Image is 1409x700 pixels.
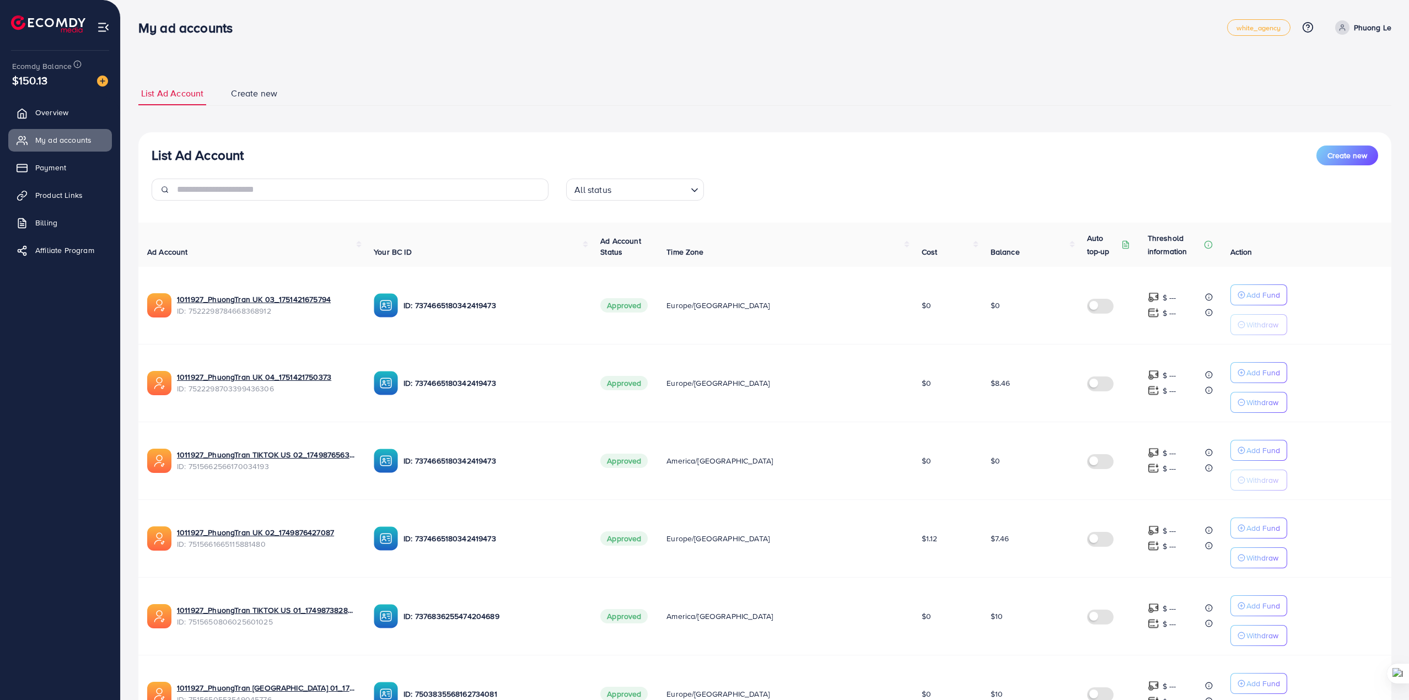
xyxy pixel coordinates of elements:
[1148,540,1159,552] img: top-up amount
[1163,540,1176,553] p: $ ---
[666,611,773,622] span: America/[GEOGRAPHIC_DATA]
[922,455,931,466] span: $0
[666,455,773,466] span: America/[GEOGRAPHIC_DATA]
[147,371,171,395] img: ic-ads-acc.e4c84228.svg
[600,531,648,546] span: Approved
[991,533,1009,544] span: $7.46
[8,239,112,261] a: Affiliate Program
[404,454,583,467] p: ID: 7374665180342419473
[35,162,66,173] span: Payment
[177,605,356,627] div: <span class='underline'>1011927_PhuongTran TIKTOK US 01_1749873828056</span></br>7515650806025601025
[138,20,241,36] h3: My ad accounts
[1148,602,1159,614] img: top-up amount
[35,245,94,256] span: Affiliate Program
[600,235,641,257] span: Ad Account Status
[35,217,57,228] span: Billing
[1087,231,1119,258] p: Auto top-up
[1230,595,1287,616] button: Add Fund
[600,376,648,390] span: Approved
[404,610,583,623] p: ID: 7376836255474204689
[177,305,356,316] span: ID: 7522298784668368912
[922,533,938,544] span: $1.12
[374,449,398,473] img: ic-ba-acc.ded83a64.svg
[8,157,112,179] a: Payment
[572,182,614,198] span: All status
[1246,444,1280,457] p: Add Fund
[991,611,1003,622] span: $10
[1246,521,1280,535] p: Add Fund
[1163,602,1176,615] p: $ ---
[147,449,171,473] img: ic-ads-acc.e4c84228.svg
[1148,231,1202,258] p: Threshold information
[922,300,931,311] span: $0
[177,371,356,394] div: <span class='underline'>1011927_PhuongTran UK 04_1751421750373</span></br>7522298703399436306
[147,526,171,551] img: ic-ads-acc.e4c84228.svg
[1163,306,1176,320] p: $ ---
[1163,680,1176,693] p: $ ---
[1230,314,1287,335] button: Withdraw
[404,299,583,312] p: ID: 7374665180342419473
[1148,462,1159,474] img: top-up amount
[177,527,356,538] a: 1011927_PhuongTran UK 02_1749876427087
[147,293,171,317] img: ic-ads-acc.e4c84228.svg
[1163,617,1176,631] p: $ ---
[1230,284,1287,305] button: Add Fund
[177,294,356,316] div: <span class='underline'>1011927_PhuongTran UK 03_1751421675794</span></br>7522298784668368912
[1327,150,1367,161] span: Create new
[1246,629,1278,642] p: Withdraw
[177,449,356,460] a: 1011927_PhuongTran TIKTOK US 02_1749876563912
[1316,146,1378,165] button: Create new
[177,527,356,550] div: <span class='underline'>1011927_PhuongTran UK 02_1749876427087</span></br>7515661665115881480
[12,61,72,72] span: Ecomdy Balance
[1163,384,1176,397] p: $ ---
[374,371,398,395] img: ic-ba-acc.ded83a64.svg
[11,15,85,33] img: logo
[1148,385,1159,396] img: top-up amount
[1230,246,1252,257] span: Action
[177,539,356,550] span: ID: 7515661665115881480
[991,455,1000,466] span: $0
[12,72,47,88] span: $150.13
[991,378,1010,389] span: $8.46
[177,616,356,627] span: ID: 7515650806025601025
[600,609,648,623] span: Approved
[1163,291,1176,304] p: $ ---
[404,376,583,390] p: ID: 7374665180342419473
[566,179,704,201] div: Search for option
[1230,625,1287,646] button: Withdraw
[1230,362,1287,383] button: Add Fund
[97,21,110,34] img: menu
[1230,518,1287,539] button: Add Fund
[1148,292,1159,303] img: top-up amount
[1148,680,1159,692] img: top-up amount
[991,688,1003,699] span: $10
[1163,446,1176,460] p: $ ---
[374,246,412,257] span: Your BC ID
[991,246,1020,257] span: Balance
[666,300,770,311] span: Europe/[GEOGRAPHIC_DATA]
[1236,24,1281,31] span: white_agency
[1148,525,1159,536] img: top-up amount
[666,688,770,699] span: Europe/[GEOGRAPHIC_DATA]
[600,298,648,313] span: Approved
[374,526,398,551] img: ic-ba-acc.ded83a64.svg
[922,246,938,257] span: Cost
[666,533,770,544] span: Europe/[GEOGRAPHIC_DATA]
[404,532,583,545] p: ID: 7374665180342419473
[922,688,931,699] span: $0
[1331,20,1391,35] a: Phuong Le
[922,611,931,622] span: $0
[1227,19,1290,36] a: white_agency
[1246,318,1278,331] p: Withdraw
[177,461,356,472] span: ID: 7515662566170034193
[1362,650,1401,692] iframe: Chat
[1230,547,1287,568] button: Withdraw
[231,87,277,100] span: Create new
[1246,677,1280,690] p: Add Fund
[8,129,112,151] a: My ad accounts
[666,246,703,257] span: Time Zone
[8,184,112,206] a: Product Links
[147,604,171,628] img: ic-ads-acc.e4c84228.svg
[1163,369,1176,382] p: $ ---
